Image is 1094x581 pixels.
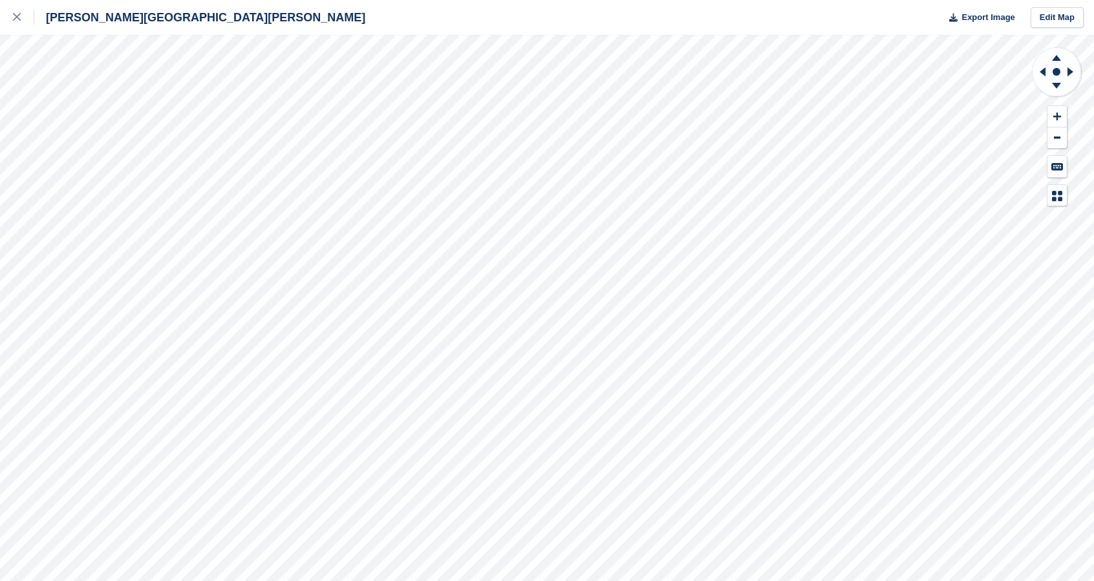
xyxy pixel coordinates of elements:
button: Map Legend [1047,185,1067,206]
button: Export Image [941,7,1015,28]
a: Edit Map [1031,7,1084,28]
button: Keyboard Shortcuts [1047,156,1067,177]
span: Export Image [961,11,1014,24]
div: [PERSON_NAME][GEOGRAPHIC_DATA][PERSON_NAME] [34,10,365,25]
button: Zoom In [1047,106,1067,127]
button: Zoom Out [1047,127,1067,149]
